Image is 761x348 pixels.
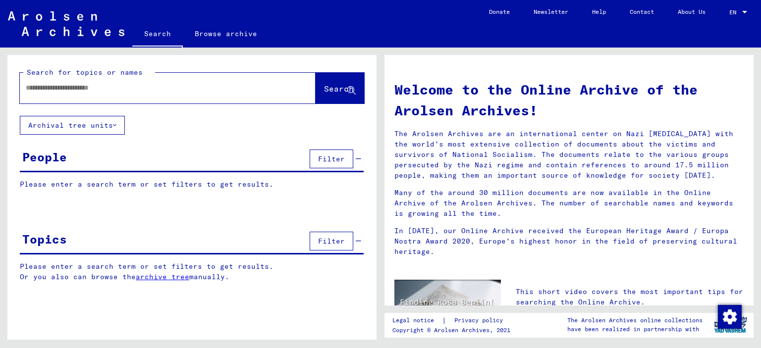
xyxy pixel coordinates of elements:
[27,68,143,77] mat-label: Search for topics or names
[324,84,354,94] span: Search
[392,315,442,326] a: Legal notice
[567,316,703,325] p: The Arolsen Archives online collections
[318,154,345,163] span: Filter
[394,280,501,338] img: video.jpg
[20,116,125,135] button: Archival tree units
[310,149,353,168] button: Filter
[712,312,749,337] img: yv_logo.png
[394,226,744,257] p: In [DATE], our Online Archive received the European Heritage Award / Europa Nostra Award 2020, Eu...
[394,188,744,219] p: Many of the around 30 million documents are now available in the Online Archive of the Arolsen Ar...
[567,325,703,334] p: have been realized in partnership with
[183,22,269,46] a: Browse archive
[8,11,124,36] img: Arolsen_neg.svg
[318,237,345,246] span: Filter
[392,315,515,326] div: |
[20,179,364,190] p: Please enter a search term or set filters to get results.
[136,272,189,281] a: archive tree
[394,79,744,121] h1: Welcome to the Online Archive of the Arolsen Archives!
[446,315,515,326] a: Privacy policy
[20,261,364,282] p: Please enter a search term or set filters to get results. Or you also can browse the manually.
[394,129,744,181] p: The Arolsen Archives are an international center on Nazi [MEDICAL_DATA] with the world’s most ext...
[316,73,364,103] button: Search
[392,326,515,335] p: Copyright © Arolsen Archives, 2021
[22,230,67,248] div: Topics
[718,305,742,329] img: Change consent
[729,9,740,16] span: EN
[516,287,744,307] p: This short video covers the most important tips for searching the Online Archive.
[310,232,353,250] button: Filter
[22,148,67,166] div: People
[132,22,183,48] a: Search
